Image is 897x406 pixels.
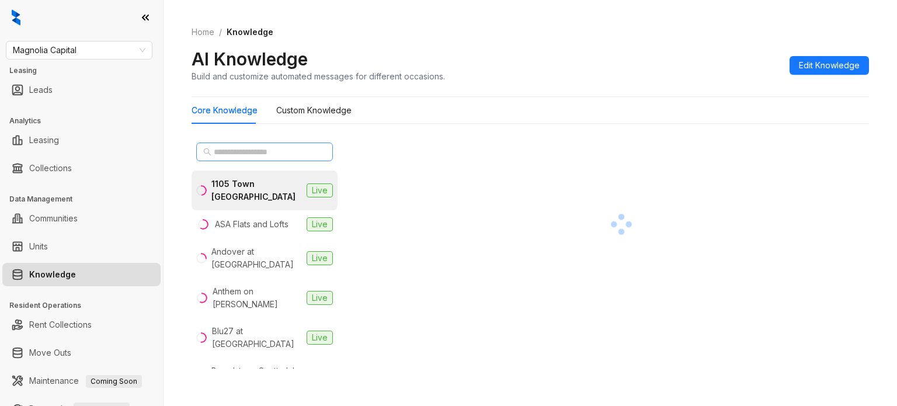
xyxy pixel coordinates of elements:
span: Live [307,183,333,197]
img: logo [12,9,20,26]
li: Units [2,235,161,258]
span: Live [307,251,333,265]
span: Magnolia Capital [13,41,145,59]
li: Maintenance [2,369,161,393]
span: Coming Soon [86,375,142,388]
li: Move Outs [2,341,161,365]
a: Units [29,235,48,258]
div: Custom Knowledge [276,104,352,117]
h3: Analytics [9,116,163,126]
div: ASA Flats and Lofts [215,218,288,231]
span: Live [307,217,333,231]
h3: Data Management [9,194,163,204]
div: Blu27 at [GEOGRAPHIC_DATA] [212,325,302,351]
li: Knowledge [2,263,161,286]
a: Home [189,26,217,39]
div: Broadstone Scottsdale Quarter [211,365,302,390]
span: search [203,148,211,156]
li: Leasing [2,129,161,152]
h3: Leasing [9,65,163,76]
h3: Resident Operations [9,300,163,311]
li: Communities [2,207,161,230]
span: Edit Knowledge [799,59,860,72]
a: Leasing [29,129,59,152]
span: Live [307,291,333,305]
div: Core Knowledge [192,104,258,117]
li: Leads [2,78,161,102]
a: Leads [29,78,53,102]
a: Move Outs [29,341,71,365]
li: Rent Collections [2,313,161,336]
a: Collections [29,157,72,180]
h2: AI Knowledge [192,48,308,70]
span: Knowledge [227,27,273,37]
div: 1105 Town [GEOGRAPHIC_DATA] [211,178,302,203]
div: Build and customize automated messages for different occasions. [192,70,445,82]
a: Knowledge [29,263,76,286]
button: Edit Knowledge [790,56,869,75]
li: Collections [2,157,161,180]
li: / [219,26,222,39]
a: Rent Collections [29,313,92,336]
div: Andover at [GEOGRAPHIC_DATA] [211,245,302,271]
span: Live [307,331,333,345]
a: Communities [29,207,78,230]
div: Anthem on [PERSON_NAME] [213,285,302,311]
